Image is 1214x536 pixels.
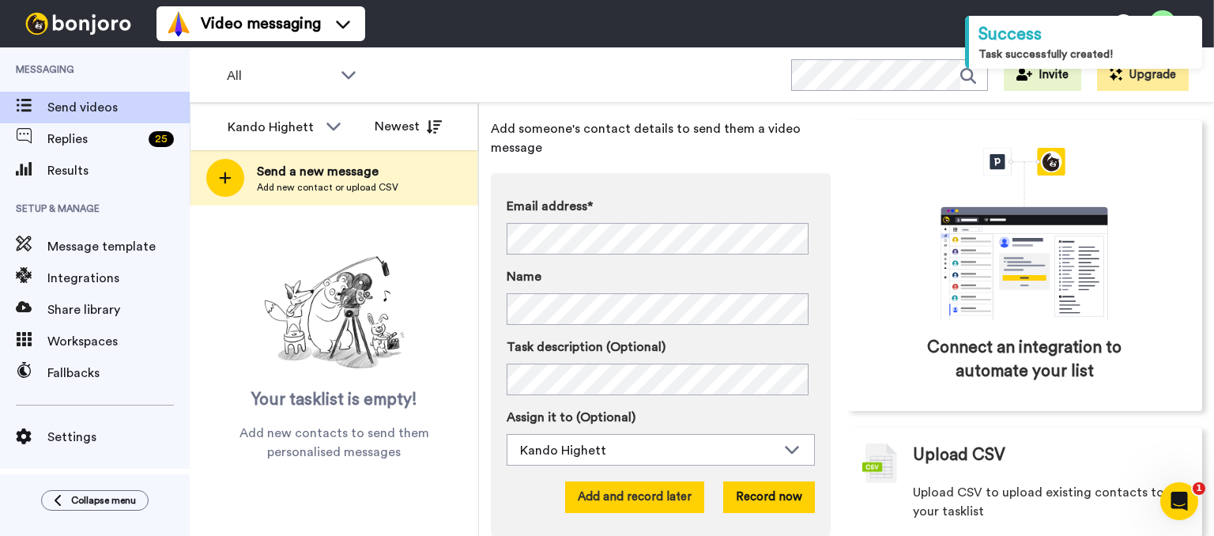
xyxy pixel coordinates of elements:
div: 25 [149,131,174,147]
span: Fallbacks [47,364,190,383]
label: Task description (Optional) [507,338,815,357]
div: Success [978,22,1193,47]
div: animation [906,148,1143,320]
span: Add someone's contact details to send them a video message [491,119,831,157]
div: Kando Highett [520,441,776,460]
span: Integrations [47,269,190,288]
button: Collapse menu [41,490,149,511]
span: Collapse menu [71,494,136,507]
span: Name [507,267,541,286]
button: Upgrade [1097,59,1189,91]
img: vm-color.svg [166,11,191,36]
span: Add new contacts to send them personalised messages [213,424,454,462]
span: Results [47,161,190,180]
span: Replies [47,130,142,149]
span: Add new contact or upload CSV [257,181,398,194]
button: Invite [1004,59,1081,91]
span: Upload CSV to upload existing contacts to your tasklist [913,483,1186,521]
button: Newest [363,111,454,142]
iframe: Intercom live chat [1160,482,1198,520]
span: Share library [47,300,190,319]
button: Add and record later [565,481,704,513]
span: Upload CSV [913,444,1005,467]
img: ready-set-action.png [255,250,413,376]
span: Your tasklist is empty! [251,388,417,412]
span: All [227,66,333,85]
label: Assign it to (Optional) [507,408,815,427]
div: Task successfully created! [978,47,1193,62]
label: Email address* [507,197,815,216]
span: Settings [47,428,190,447]
span: Send videos [47,98,190,117]
span: Workspaces [47,332,190,351]
div: Kando Highett [228,118,318,137]
img: csv-grey.png [862,444,897,483]
button: Record now [723,481,815,513]
span: 1 [1193,482,1205,495]
span: Connect an integration to automate your list [914,336,1135,383]
span: Video messaging [201,13,321,35]
span: Message template [47,237,190,256]
span: Send a new message [257,162,398,181]
img: bj-logo-header-white.svg [19,13,138,35]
